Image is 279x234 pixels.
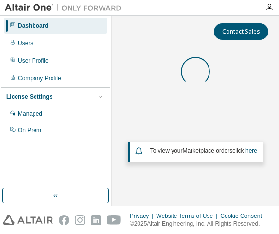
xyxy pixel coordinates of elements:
[91,215,101,225] img: linkedin.svg
[5,3,126,13] img: Altair One
[18,39,33,47] div: Users
[18,126,41,134] div: On Prem
[18,74,61,82] div: Company Profile
[18,110,42,118] div: Managed
[107,215,121,225] img: youtube.svg
[183,147,233,154] em: Marketplace orders
[130,212,156,220] div: Privacy
[18,57,49,65] div: User Profile
[220,212,267,220] div: Cookie Consent
[150,147,257,154] span: To view your click
[6,93,52,101] div: License Settings
[3,215,53,225] img: altair_logo.svg
[59,215,69,225] img: facebook.svg
[18,22,49,30] div: Dashboard
[214,23,268,40] button: Contact Sales
[130,220,268,228] p: © 2025 Altair Engineering, Inc. All Rights Reserved.
[156,212,220,220] div: Website Terms of Use
[245,147,257,154] a: here
[75,215,85,225] img: instagram.svg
